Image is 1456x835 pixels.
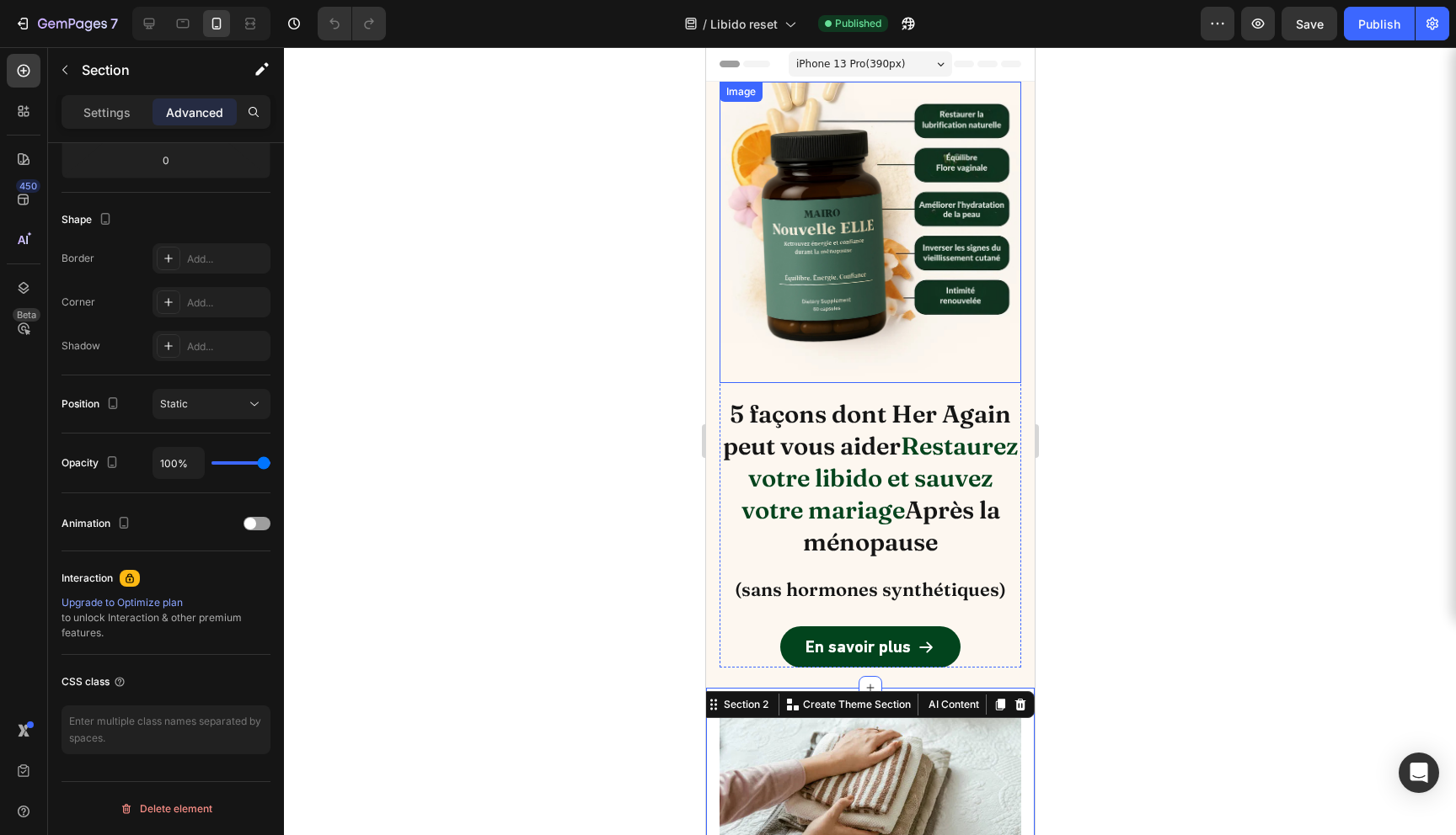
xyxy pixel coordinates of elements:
div: Border [62,251,94,266]
div: Undo/Redo [318,7,386,40]
div: Open Intercom Messenger [1399,753,1439,793]
p: Advanced [166,104,223,121]
div: Add... [187,295,266,311]
button: Save [1282,7,1337,40]
div: Position [62,393,123,416]
div: 450 [16,179,40,193]
button: AI Content [216,647,276,667]
p: Create Theme Section [97,650,205,665]
div: Shadow [62,338,100,354]
div: Upgrade to Optimize plan [62,595,270,610]
div: Corner [62,295,95,310]
div: Section 2 [14,650,66,665]
p: Section [82,60,220,80]
div: Delete element [120,799,212,819]
button: Delete element [62,795,270,822]
button: Static [153,389,270,419]
div: Add... [187,252,266,267]
div: to unlock Interaction & other premium features. [62,595,270,641]
button: 7 [7,7,126,40]
p: 7 [110,13,118,34]
iframe: Design area [706,47,1035,835]
span: Static [160,397,188,410]
div: CSS class [62,674,126,689]
div: Interaction [62,571,113,586]
span: Save [1296,17,1324,31]
div: Shape [62,209,115,231]
input: Auto [153,448,204,478]
span: Published [835,16,881,31]
div: Add... [187,339,266,354]
div: Opacity [62,452,122,475]
span: Libido reset [710,15,778,33]
div: Animation [62,513,134,535]
button: Publish [1344,7,1415,40]
span: / [703,15,707,33]
div: Publish [1358,15,1400,33]
p: Settings [83,104,131,121]
input: 0 [149,147,183,173]
div: Beta [13,308,40,322]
